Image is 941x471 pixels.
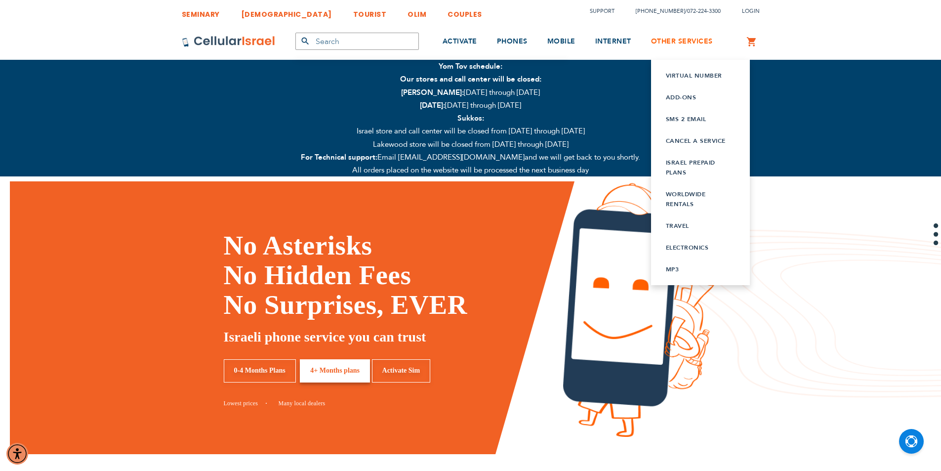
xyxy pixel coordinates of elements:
[666,158,735,177] a: Israel prepaid plans
[300,359,370,383] a: 4+ Months plans
[651,23,713,60] a: OTHER SERVICES
[547,37,575,46] span: MOBILE
[224,359,296,383] a: 0-4 Months Plans
[626,4,721,18] li: /
[396,152,525,162] a: [EMAIL_ADDRESS][DOMAIN_NAME]
[742,7,760,15] span: Login
[448,2,482,21] a: COUPLES
[443,23,477,60] a: ACTIVATE
[590,7,614,15] a: Support
[241,2,332,21] a: [DEMOGRAPHIC_DATA]
[224,231,548,320] h1: No Asterisks No Hidden Fees No Surprises, EVER
[372,359,431,383] a: Activate Sim
[182,2,220,21] a: SEMINARY
[443,37,477,46] span: ACTIVATE
[666,136,735,146] a: Cancel a service
[182,36,276,47] img: Cellular Israel Logo
[666,221,735,231] a: Travel
[497,37,528,46] span: PHONES
[224,327,548,347] h5: Israeli phone service you can trust
[6,443,28,465] div: Accessibility Menu
[666,189,735,209] a: WORLDWIDE rentals
[595,37,631,46] span: INTERNET
[547,23,575,60] a: MOBILE
[279,400,326,407] a: Many local dealers
[408,2,426,21] a: OLIM
[666,243,735,253] a: Electronics
[651,37,713,46] span: OTHER SERVICES
[666,92,735,102] a: Add-ons
[224,400,267,407] a: Lowest prices
[595,23,631,60] a: INTERNET
[636,7,685,15] a: [PHONE_NUMBER]
[666,71,735,81] a: Virtual Number
[497,23,528,60] a: PHONES
[295,33,419,50] input: Search
[353,2,387,21] a: TOURIST
[439,61,502,71] strong: Yom Tov schedule:
[420,100,445,110] strong: [DATE]:
[457,113,484,123] strong: Sukkos:
[401,87,464,97] strong: [PERSON_NAME]:
[687,7,721,15] a: 072-224-3300
[666,114,735,124] a: SMS 2 Email
[400,74,541,84] strong: Our stores and call center will be closed:
[301,152,377,162] strong: For Technical support:
[666,264,735,274] a: Mp3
